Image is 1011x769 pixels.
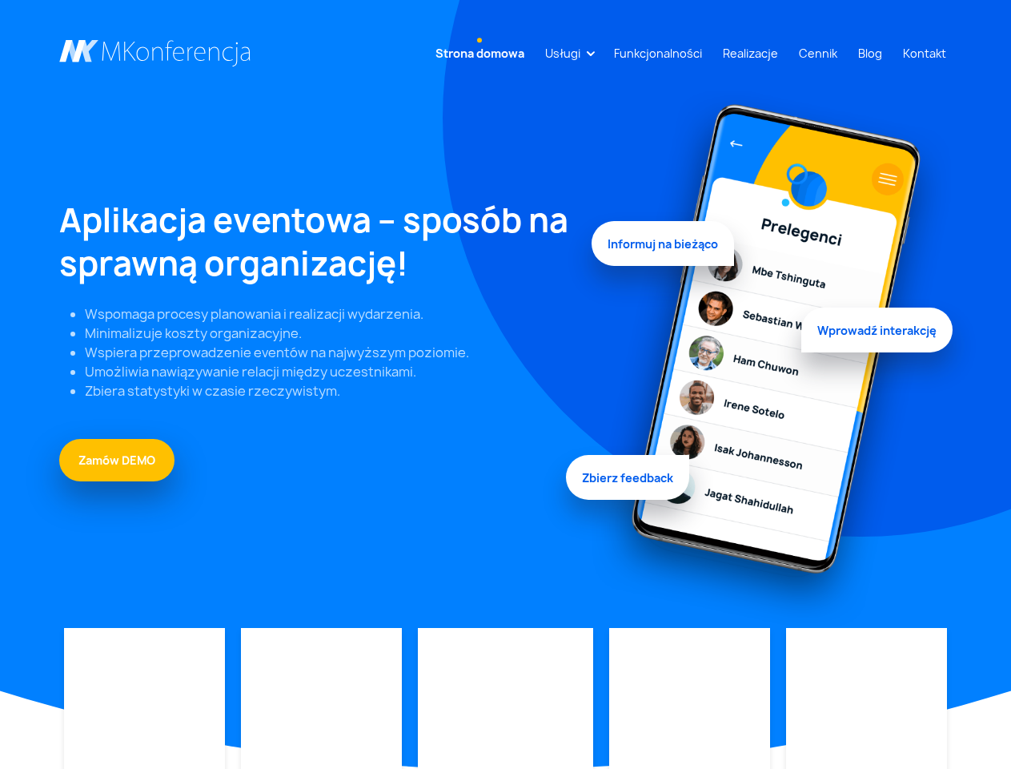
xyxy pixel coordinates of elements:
a: Strona domowa [429,38,531,68]
li: Wspiera przeprowadzenie eventów na najwyższym poziomie. [85,343,572,362]
a: Usługi [539,38,587,68]
img: Graficzny element strony [592,90,953,628]
a: Funkcjonalności [608,38,708,68]
li: Wspomaga procesy planowania i realizacji wydarzenia. [85,304,572,324]
h1: Aplikacja eventowa – sposób na sprawną organizację! [59,199,572,285]
span: Zbierz feedback [566,451,689,496]
li: Minimalizuje koszty organizacyjne. [85,324,572,343]
a: Blog [852,38,889,68]
span: Wprowadź interakcję [801,303,953,348]
a: Cennik [792,38,844,68]
span: Informuj na bieżąco [592,226,734,271]
a: Zamów DEMO [59,439,175,481]
li: Zbiera statystyki w czasie rzeczywistym. [85,381,572,401]
a: Realizacje [716,38,784,68]
li: Umożliwia nawiązywanie relacji między uczestnikami. [85,362,572,381]
a: Kontakt [897,38,953,68]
